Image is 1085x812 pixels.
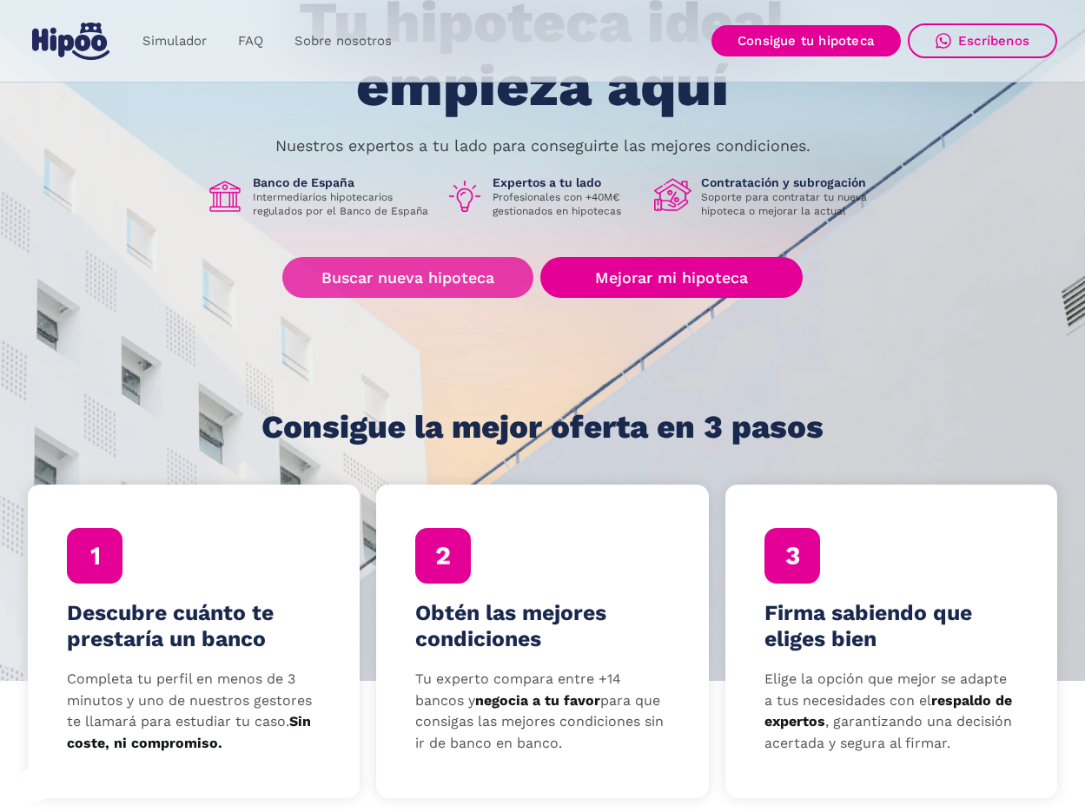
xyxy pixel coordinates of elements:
a: Escríbenos [908,23,1057,58]
p: Elige la opción que mejor se adapte a tus necesidades con el , garantizando una decisión acertada... [764,669,1019,755]
a: FAQ [222,24,279,58]
a: home [28,16,113,67]
a: Buscar nueva hipoteca [282,257,533,298]
p: Intermediarios hipotecarios regulados por el Banco de España [253,190,432,218]
p: Tu experto compara entre +14 bancos y para que consigas las mejores condiciones sin ir de banco e... [415,669,670,755]
a: Sobre nosotros [279,24,407,58]
p: Soporte para contratar tu nueva hipoteca o mejorar la actual [701,190,880,218]
a: Mejorar mi hipoteca [540,257,802,298]
h1: Consigue la mejor oferta en 3 pasos [261,410,824,445]
h1: Expertos a tu lado [493,175,640,190]
p: Profesionales con +40M€ gestionados en hipotecas [493,190,640,218]
p: Completa tu perfil en menos de 3 minutos y uno de nuestros gestores te llamará para estudiar tu c... [67,669,321,755]
h1: Banco de España [253,175,432,190]
h4: Obtén las mejores condiciones [415,600,670,652]
p: Nuestros expertos a tu lado para conseguirte las mejores condiciones. [275,139,810,153]
h1: Contratación y subrogación [701,175,880,190]
a: Simulador [127,24,222,58]
strong: Sin coste, ni compromiso. [67,713,311,751]
h4: Firma sabiendo que eliges bien [764,600,1019,652]
strong: negocia a tu favor [475,692,600,709]
a: Consigue tu hipoteca [711,25,901,56]
h4: Descubre cuánto te prestaría un banco [67,600,321,652]
div: Escríbenos [958,33,1029,49]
